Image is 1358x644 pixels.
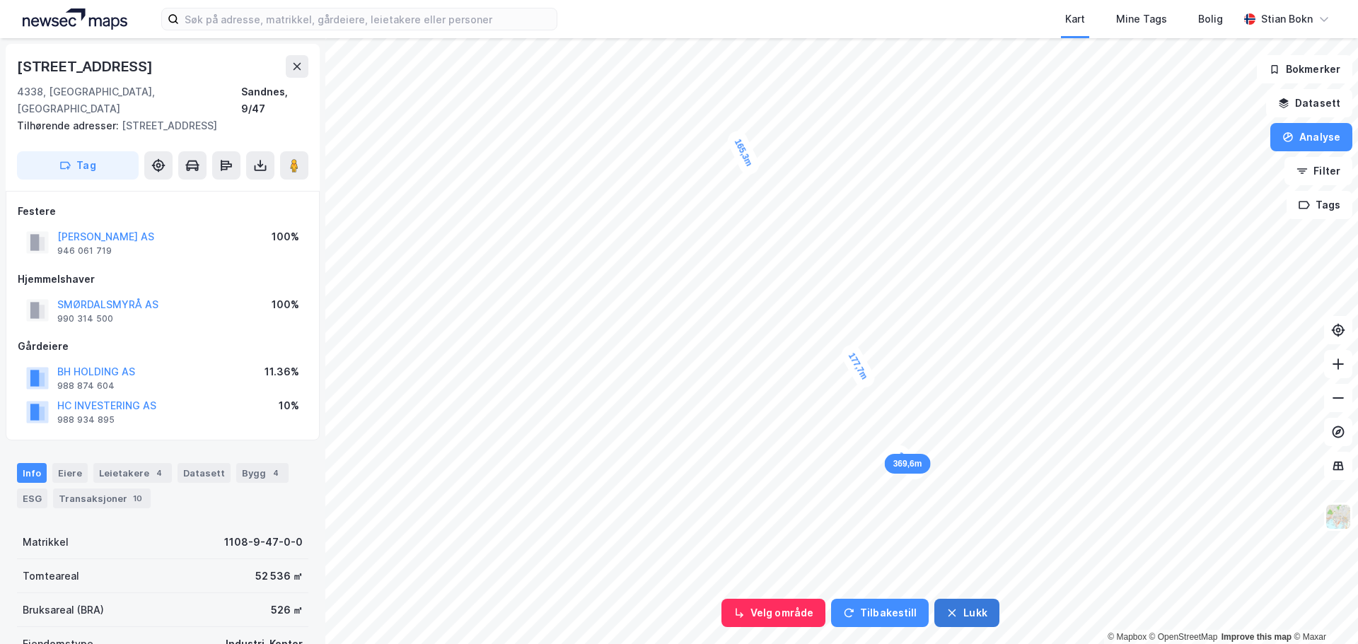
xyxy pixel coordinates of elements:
[93,463,172,483] div: Leietakere
[18,203,308,220] div: Festere
[17,55,156,78] div: [STREET_ADDRESS]
[934,599,999,627] button: Lukk
[17,488,47,508] div: ESG
[179,8,557,30] input: Søk på adresse, matrikkel, gårdeiere, leietakere eller personer
[269,466,283,480] div: 4
[279,397,299,414] div: 10%
[52,463,88,483] div: Eiere
[1198,11,1223,28] div: Bolig
[17,463,47,483] div: Info
[885,454,931,474] div: Map marker
[265,363,299,380] div: 11.36%
[1149,632,1218,642] a: OpenStreetMap
[57,380,115,392] div: 988 874 604
[18,271,308,288] div: Hjemmelshaver
[17,151,139,180] button: Tag
[23,8,127,30] img: logo.a4113a55bc3d86da70a041830d287a7e.svg
[236,463,289,483] div: Bygg
[23,534,69,551] div: Matrikkel
[224,534,303,551] div: 1108-9-47-0-0
[1287,191,1352,219] button: Tags
[1287,576,1358,644] div: Kontrollprogram for chat
[152,466,166,480] div: 4
[272,228,299,245] div: 100%
[17,119,122,131] span: Tilhørende adresser:
[255,568,303,585] div: 52 536 ㎡
[130,491,145,505] div: 10
[1257,55,1352,83] button: Bokmerker
[241,83,308,117] div: Sandnes, 9/47
[1287,576,1358,644] iframe: Chat Widget
[1270,123,1352,151] button: Analyse
[724,128,762,177] div: Map marker
[1325,503,1352,530] img: Z
[721,599,825,627] button: Velg område
[57,414,115,426] div: 988 934 895
[57,313,113,324] div: 990 314 500
[838,341,878,391] div: Map marker
[23,568,79,585] div: Tomteareal
[1108,632,1147,642] a: Mapbox
[178,463,231,483] div: Datasett
[272,296,299,313] div: 100%
[1116,11,1167,28] div: Mine Tags
[1221,632,1292,642] a: Improve this map
[1261,11,1313,28] div: Stian Bokn
[831,599,929,627] button: Tilbakestill
[271,602,303,619] div: 526 ㎡
[57,245,112,257] div: 946 061 719
[17,117,297,134] div: [STREET_ADDRESS]
[18,338,308,355] div: Gårdeiere
[23,602,104,619] div: Bruksareal (BRA)
[1266,89,1352,117] button: Datasett
[1065,11,1085,28] div: Kart
[17,83,241,117] div: 4338, [GEOGRAPHIC_DATA], [GEOGRAPHIC_DATA]
[53,488,151,508] div: Transaksjoner
[1284,157,1352,185] button: Filter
